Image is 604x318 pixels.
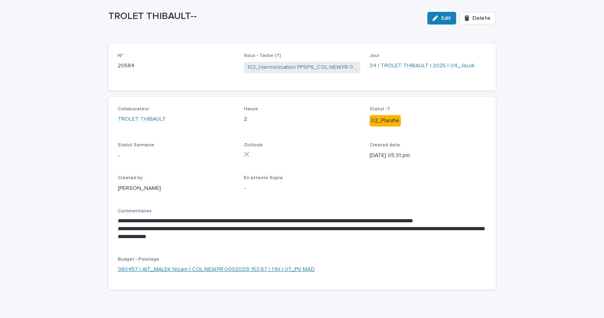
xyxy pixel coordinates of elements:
span: N° [118,53,123,58]
p: - [244,184,361,193]
span: Jour [370,53,379,58]
p: [PERSON_NAME] [118,184,234,193]
span: Budget - Pointage [118,257,159,262]
a: 34 | TROLET THIBAULT | 2025 | 04_Jeudi [370,62,474,70]
span: Delete [472,15,491,21]
span: Edit [441,15,451,21]
span: Outlook [244,143,262,148]
span: Statut Semaine [118,143,154,148]
span: Created date [370,143,400,148]
span: Sous - Tâche (T) [244,53,281,58]
span: Commentaires [118,209,152,214]
span: Collaborateur [118,107,149,112]
a: 980457 | AIT_MALEK Nizam | COL.NEW.FR.0002033| 153.67 | 1.1H | 07_PV MAD [118,265,315,274]
span: Statut -T [370,107,390,112]
p: - [118,151,234,160]
button: Edit [427,12,456,25]
span: Heure [244,107,258,112]
p: 20584 [118,62,234,70]
button: Delete [459,12,496,25]
p: [DATE] 05:31 pm [370,151,486,160]
div: 02_Planifié [370,115,401,127]
span: Created by [118,176,143,180]
p: TROLET THIBAULT-- [108,11,421,22]
a: TROLET THIBAULT [118,115,166,123]
a: 102_Harmonisation PPSPS_COL.NEW.FR.0002033 [247,63,357,72]
span: En attente Supra [244,176,283,180]
p: 2 [244,115,361,123]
